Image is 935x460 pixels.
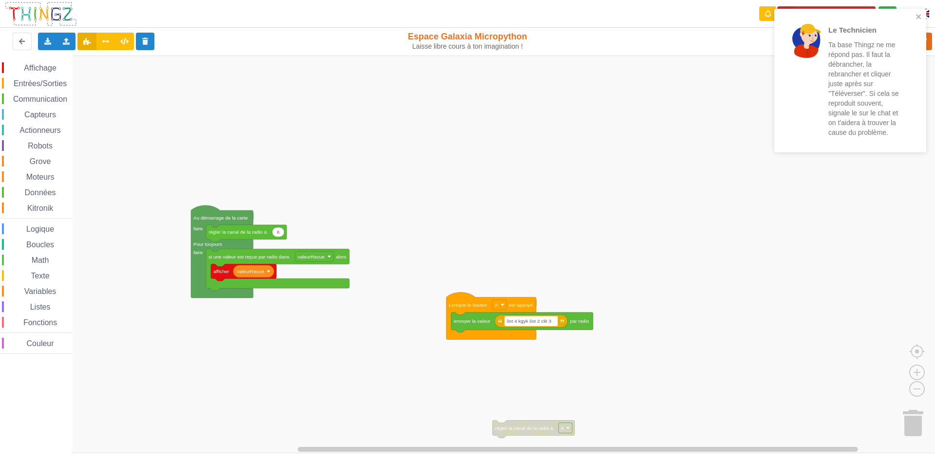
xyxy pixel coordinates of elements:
[828,40,904,137] p: Ta base Thingz ne me répond pas. Il faut la débrancher, la rebrancher et cliquer juste après sur ...
[22,64,57,72] span: Affichage
[277,229,280,235] text: 6
[25,240,56,249] span: Boucles
[25,173,56,181] span: Moteurs
[26,204,55,212] span: Kitronik
[208,229,267,235] text: régler la canal de la radio à
[29,272,51,280] span: Texte
[237,269,264,274] text: valeurRecue
[561,425,564,430] text: 6
[26,142,54,150] span: Robots
[509,302,533,308] text: est appuyé
[386,42,549,51] div: Laisse libre cours à ton imagination !
[12,79,68,88] span: Entrées/Sorties
[22,318,58,327] span: Fonctions
[193,215,248,220] text: Au démarrage de la carte
[449,302,487,308] text: Lorsque le bouton
[193,250,203,255] text: faire
[298,254,325,259] text: valeurRecue
[193,241,222,247] text: Pour toujours
[507,318,552,324] text: ilot 4 kgyk ilot 2 clé 3
[777,6,876,21] button: Appairer une carte
[453,318,490,324] text: envoyer la valeur
[30,256,51,264] span: Math
[23,110,57,119] span: Capteurs
[25,339,56,348] span: Couleur
[28,157,53,166] span: Grove
[23,188,57,197] span: Données
[570,318,589,324] text: par radio
[29,303,52,311] span: Listes
[4,1,77,27] img: thingz_logo.png
[25,225,56,233] span: Logique
[916,13,922,22] button: close
[12,95,69,103] span: Communication
[495,425,553,430] text: régler la canal de la radio à
[18,126,62,134] span: Actionneurs
[336,254,347,259] text: alors
[23,287,58,295] span: Variables
[193,226,203,231] text: faire
[828,25,904,35] p: Le Technicien
[213,269,229,274] text: afficher
[208,254,289,259] text: si une valeur est reçue par radio dans
[386,31,549,51] div: Espace Galaxia Micropython
[495,302,498,308] text: A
